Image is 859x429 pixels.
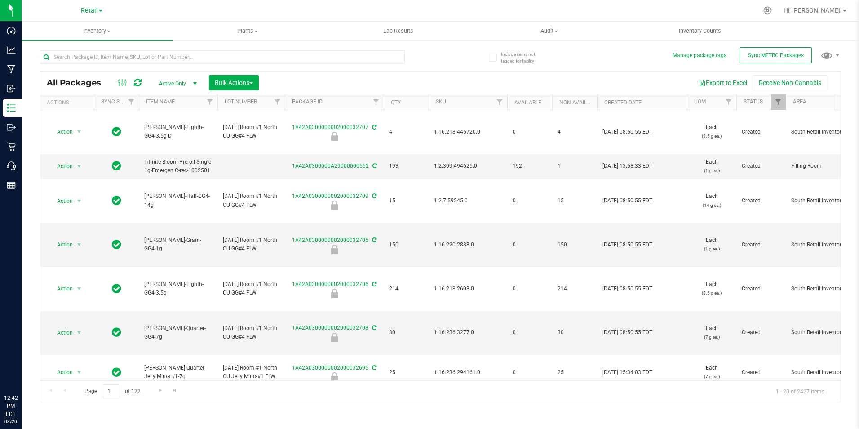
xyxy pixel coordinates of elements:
span: Created [742,241,780,249]
span: Action [49,195,73,207]
span: Sync from Compliance System [371,124,376,130]
span: Action [49,238,73,251]
div: Newly Received [283,245,385,254]
span: 30 [558,328,592,337]
a: 1A42A0300000A29000000552 [292,163,369,169]
span: Plants [173,27,323,35]
span: 1.16.220.2888.0 [434,241,502,249]
span: 1 - 20 of 2427 items [769,384,832,398]
p: (3.5 g ea.) [692,132,731,140]
span: South Retail Inventory [791,241,848,249]
span: Each [692,280,731,297]
span: In Sync [112,282,121,295]
div: Newly Received [283,132,385,141]
span: select [74,195,85,207]
span: 25 [389,368,423,377]
div: Newly Received [283,201,385,210]
a: UOM [694,98,706,105]
span: South Retail Inventory [791,328,848,337]
span: South Retail Inventory [791,285,848,293]
span: All Packages [47,78,110,88]
inline-svg: Inbound [7,84,16,93]
a: 1A42A0300000002000032695 [292,365,368,371]
span: Inventory Counts [667,27,733,35]
span: Each [692,364,731,381]
a: Filter [203,94,217,110]
span: 15 [389,197,423,205]
span: Created [742,197,780,205]
span: Audit [474,27,624,35]
span: Each [692,192,731,209]
span: Bulk Actions [215,79,253,86]
span: Sync from Compliance System [371,163,377,169]
span: 0 [513,197,547,205]
a: Inventory [22,22,173,40]
span: [DATE] Room #1 North CU GG#4 FLW [223,280,279,297]
span: [PERSON_NAME]-Quarter-Jelly Mints #1-7g [144,364,212,381]
a: Filter [270,94,285,110]
span: Inventory [22,27,173,35]
span: 1.16.218.2608.0 [434,285,502,293]
span: [PERSON_NAME]-Eighth-GG4-3.5g-D [144,123,212,140]
a: Non-Available [559,99,599,106]
span: [DATE] 15:34:03 EDT [602,368,652,377]
inline-svg: Dashboard [7,26,16,35]
span: 0 [513,241,547,249]
span: [DATE] 08:50:55 EDT [602,197,652,205]
input: 1 [103,384,119,398]
span: 0 [513,368,547,377]
span: 0 [513,328,547,337]
span: 150 [558,241,592,249]
a: 1A42A0300000002000032707 [292,124,368,130]
p: (7 g ea.) [692,372,731,381]
span: [DATE] Room #1 North CU GG#4 FLW [223,123,279,140]
a: Filter [722,94,736,110]
span: In Sync [112,160,121,172]
span: Sync METRC Packages [748,52,804,58]
span: 150 [389,241,423,249]
p: (1 g ea.) [692,245,731,253]
inline-svg: Outbound [7,123,16,132]
span: South Retail Inventory [791,197,848,205]
div: Newly Received [283,333,385,342]
a: Filter [492,94,507,110]
span: [PERSON_NAME]-Eighth-GG4-3.5g [144,280,212,297]
span: 1.2.7.59245.0 [434,197,502,205]
inline-svg: Call Center [7,161,16,170]
span: In Sync [112,238,121,251]
span: select [74,366,85,379]
span: Sync from Compliance System [371,365,376,371]
button: Manage package tags [673,52,726,59]
inline-svg: Retail [7,142,16,151]
span: [PERSON_NAME]-Half-GG4-14g [144,192,212,209]
span: Each [692,123,731,140]
inline-svg: Reports [7,181,16,190]
a: Sync Status [101,98,136,105]
span: [PERSON_NAME]-Gram-GG4-1g [144,236,212,253]
span: In Sync [112,194,121,207]
span: 193 [389,162,423,170]
span: Created [742,368,780,377]
a: Filter [369,94,384,110]
span: [DATE] 08:50:55 EDT [602,285,652,293]
inline-svg: Analytics [7,45,16,54]
span: Sync from Compliance System [371,237,376,243]
a: 1A42A0300000002000032705 [292,237,368,243]
span: Action [49,326,73,339]
span: 214 [558,285,592,293]
span: [DATE] Room #1 North CU GG#4 FLW [223,236,279,253]
a: Qty [391,99,401,106]
span: 1.16.236.294161.0 [434,368,502,377]
span: Action [49,160,73,173]
span: Include items not tagged for facility [501,51,546,64]
span: 15 [558,197,592,205]
a: Go to the next page [154,384,167,397]
a: Available [514,99,541,106]
span: 0 [513,128,547,136]
button: Bulk Actions [209,75,259,90]
span: Lab Results [371,27,425,35]
a: Created Date [604,99,642,106]
a: Plants [173,22,323,40]
span: Created [742,162,780,170]
span: [DATE] 08:50:55 EDT [602,128,652,136]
